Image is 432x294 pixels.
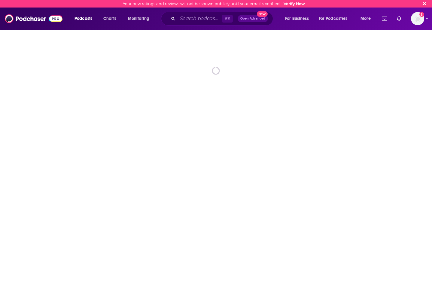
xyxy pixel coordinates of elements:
[178,14,222,23] input: Search podcasts, credits, & more...
[361,14,371,23] span: More
[240,17,265,20] span: Open Advanced
[5,13,62,24] img: Podchaser - Follow, Share and Rate Podcasts
[238,15,268,22] button: Open AdvancedNew
[284,2,305,6] a: Verify Now
[419,12,424,17] svg: Email not verified
[411,12,424,25] img: User Profile
[411,12,424,25] button: Show profile menu
[222,15,233,23] span: ⌘ K
[70,14,100,23] button: open menu
[99,14,120,23] a: Charts
[319,14,348,23] span: For Podcasters
[356,14,378,23] button: open menu
[394,14,404,24] a: Show notifications dropdown
[411,12,424,25] span: Logged in as charlottestone
[257,11,268,17] span: New
[103,14,116,23] span: Charts
[285,14,309,23] span: For Business
[123,2,305,6] div: Your new ratings and reviews will not be shown publicly until your email is verified.
[128,14,149,23] span: Monitoring
[124,14,157,23] button: open menu
[379,14,390,24] a: Show notifications dropdown
[315,14,356,23] button: open menu
[75,14,92,23] span: Podcasts
[281,14,316,23] button: open menu
[167,12,279,26] div: Search podcasts, credits, & more...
